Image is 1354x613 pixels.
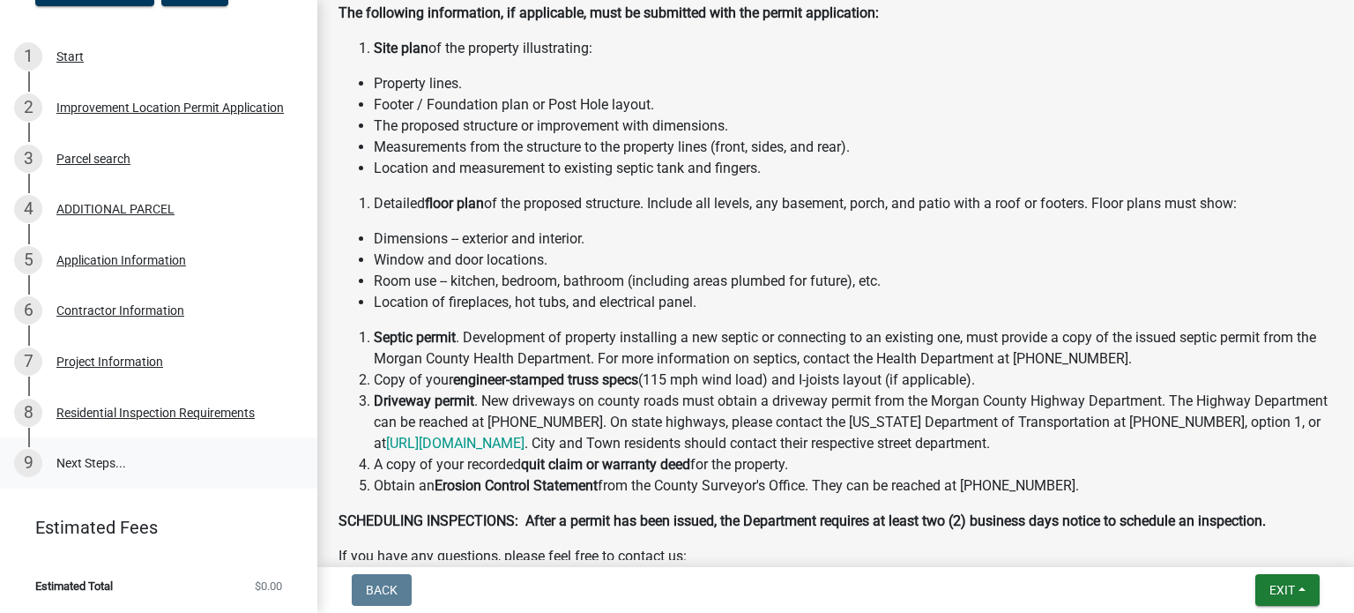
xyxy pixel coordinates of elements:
[374,158,1333,179] li: Location and measurement to existing septic tank and fingers.
[374,392,474,409] strong: Driveway permit
[374,228,1333,250] li: Dimensions -- exterior and interior.
[14,399,42,427] div: 8
[14,195,42,223] div: 4
[56,304,184,317] div: Contractor Information
[14,510,289,545] a: Estimated Fees
[14,93,42,122] div: 2
[453,371,638,388] strong: engineer-stamped truss specs
[338,4,879,21] strong: The following information, if applicable, must be submitted with the permit application:
[374,250,1333,271] li: Window and door locations.
[14,296,42,325] div: 6
[56,50,84,63] div: Start
[425,195,484,212] strong: floor plan
[14,348,42,376] div: 7
[521,456,690,473] strong: quit claim or warranty deed
[435,477,598,494] strong: Erosion Control Statement
[374,137,1333,158] li: Measurements from the structure to the property lines (front, sides, and rear).
[374,292,1333,313] li: Location of fireplaces, hot tubs, and electrical panel.
[386,435,524,452] a: [URL][DOMAIN_NAME]
[374,271,1333,292] li: Room use -- kitchen, bedroom, bathroom (including areas plumbed for future), etc.
[255,580,282,592] span: $0.00
[56,203,175,215] div: ADDITIONAL PARCEL
[14,449,42,477] div: 9
[56,254,186,266] div: Application Information
[374,370,1333,391] li: Copy of your (115 mph wind load) and I-joists layout (if applicable).
[56,101,284,114] div: Improvement Location Permit Application
[352,574,412,606] button: Back
[56,153,130,165] div: Parcel search
[14,246,42,274] div: 5
[338,546,1333,567] p: If you have any questions, please feel free to contact us:
[374,193,1333,214] li: Detailed of the proposed structure. Include all levels, any basement, porch, and patio with a roo...
[14,145,42,173] div: 3
[374,454,1333,475] li: A copy of your recorded for the property.
[56,355,163,368] div: Project Information
[374,73,1333,94] li: Property lines.
[374,40,428,56] strong: Site plan
[374,329,456,346] strong: Septic permit
[1255,574,1320,606] button: Exit
[374,475,1333,497] li: Obtain an from the County Surveyor's Office. They can be reached at [PHONE_NUMBER].
[374,391,1333,454] li: . New driveways on county roads must obtain a driveway permit from the Morgan County Highway Depa...
[366,583,398,597] span: Back
[374,116,1333,137] li: The proposed structure or improvement with dimensions.
[338,512,1266,529] strong: SCHEDULING INSPECTIONS: After a permit has been issued, the Department requires at least two (2) ...
[374,38,1333,59] li: of the property illustrating:
[374,94,1333,116] li: Footer / Foundation plan or Post Hole layout.
[35,580,113,592] span: Estimated Total
[14,42,42,71] div: 1
[1269,583,1295,597] span: Exit
[56,407,255,419] div: Residential Inspection Requirements
[374,327,1333,370] li: . Development of property installing a new septic or connecting to an existing one, must provide ...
